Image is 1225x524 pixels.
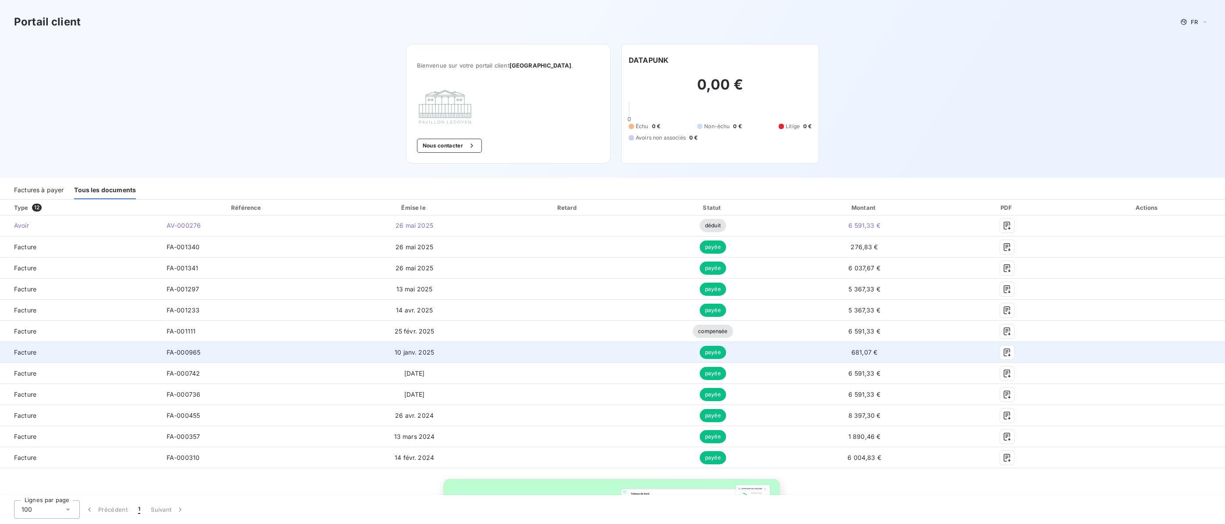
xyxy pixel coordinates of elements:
[32,204,42,212] span: 12
[848,306,880,314] span: 5 367,33 €
[700,240,726,254] span: payée
[14,14,81,30] h3: Portail client
[848,370,880,377] span: 6 591,33 €
[395,264,433,272] span: 26 mai 2025
[14,181,64,199] div: Factures à payer
[704,122,730,130] span: Non-échu
[394,433,435,440] span: 13 mars 2024
[689,134,698,142] span: 0 €
[7,285,153,294] span: Facture
[700,304,726,317] span: payée
[700,219,726,232] span: déduit
[786,203,942,212] div: Montant
[167,285,199,293] span: FA-001297
[700,367,726,380] span: payée
[167,412,200,419] span: FA-000455
[652,122,660,130] span: 0 €
[496,203,639,212] div: Retard
[700,346,726,359] span: payée
[636,134,686,142] span: Avoirs non associés
[138,505,140,514] span: 1
[629,76,812,102] h2: 0,00 €
[417,90,473,125] img: Company logo
[848,454,881,461] span: 6 004,83 €
[167,370,200,377] span: FA-000742
[396,306,433,314] span: 14 avr. 2025
[395,327,434,335] span: 25 févr. 2025
[848,264,880,272] span: 6 037,67 €
[7,411,153,420] span: Facture
[848,285,880,293] span: 5 367,33 €
[700,388,726,401] span: payée
[167,306,199,314] span: FA-001233
[848,391,880,398] span: 6 591,33 €
[7,327,153,336] span: Facture
[700,409,726,422] span: payée
[404,370,425,377] span: [DATE]
[80,500,133,519] button: Précédent
[7,390,153,399] span: Facture
[7,432,153,441] span: Facture
[7,243,153,251] span: Facture
[74,181,136,199] div: Tous les documents
[417,139,482,153] button: Nous contacter
[700,283,726,296] span: payée
[395,412,434,419] span: 26 avr. 2024
[848,222,880,229] span: 6 591,33 €
[733,122,741,130] span: 0 €
[404,391,425,398] span: [DATE]
[643,203,783,212] div: Statut
[133,500,146,519] button: 1
[700,262,726,275] span: payée
[395,222,433,229] span: 26 mai 2025
[693,325,733,338] span: compensée
[395,348,434,356] span: 10 janv. 2025
[7,306,153,315] span: Facture
[167,264,198,272] span: FA-001341
[167,327,196,335] span: FA-001111
[848,433,881,440] span: 1 890,46 €
[21,505,32,514] span: 100
[786,122,800,130] span: Litige
[7,264,153,273] span: Facture
[167,348,200,356] span: FA-000965
[509,62,572,69] span: [GEOGRAPHIC_DATA]
[7,369,153,378] span: Facture
[946,203,1068,212] div: PDF
[167,243,199,251] span: FA-001340
[395,454,434,461] span: 14 févr. 2024
[167,222,201,229] span: AV-000276
[629,55,669,65] h6: DATAPUNK
[851,243,878,251] span: 276,83 €
[7,453,153,462] span: Facture
[395,243,433,251] span: 26 mai 2025
[1072,203,1223,212] div: Actions
[627,115,631,122] span: 0
[700,430,726,443] span: payée
[146,500,190,519] button: Suivant
[1191,18,1198,25] span: FR
[167,391,200,398] span: FA-000736
[231,204,261,211] div: Référence
[7,221,153,230] span: Avoir
[803,122,812,130] span: 0 €
[167,433,200,440] span: FA-000357
[417,62,600,69] span: Bienvenue sur votre portail client .
[848,327,880,335] span: 6 591,33 €
[167,454,199,461] span: FA-000310
[336,203,493,212] div: Émise le
[9,203,158,212] div: Type
[636,122,648,130] span: Échu
[700,451,726,464] span: payée
[851,348,877,356] span: 681,07 €
[396,285,433,293] span: 13 mai 2025
[7,348,153,357] span: Facture
[848,412,881,419] span: 8 397,30 €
